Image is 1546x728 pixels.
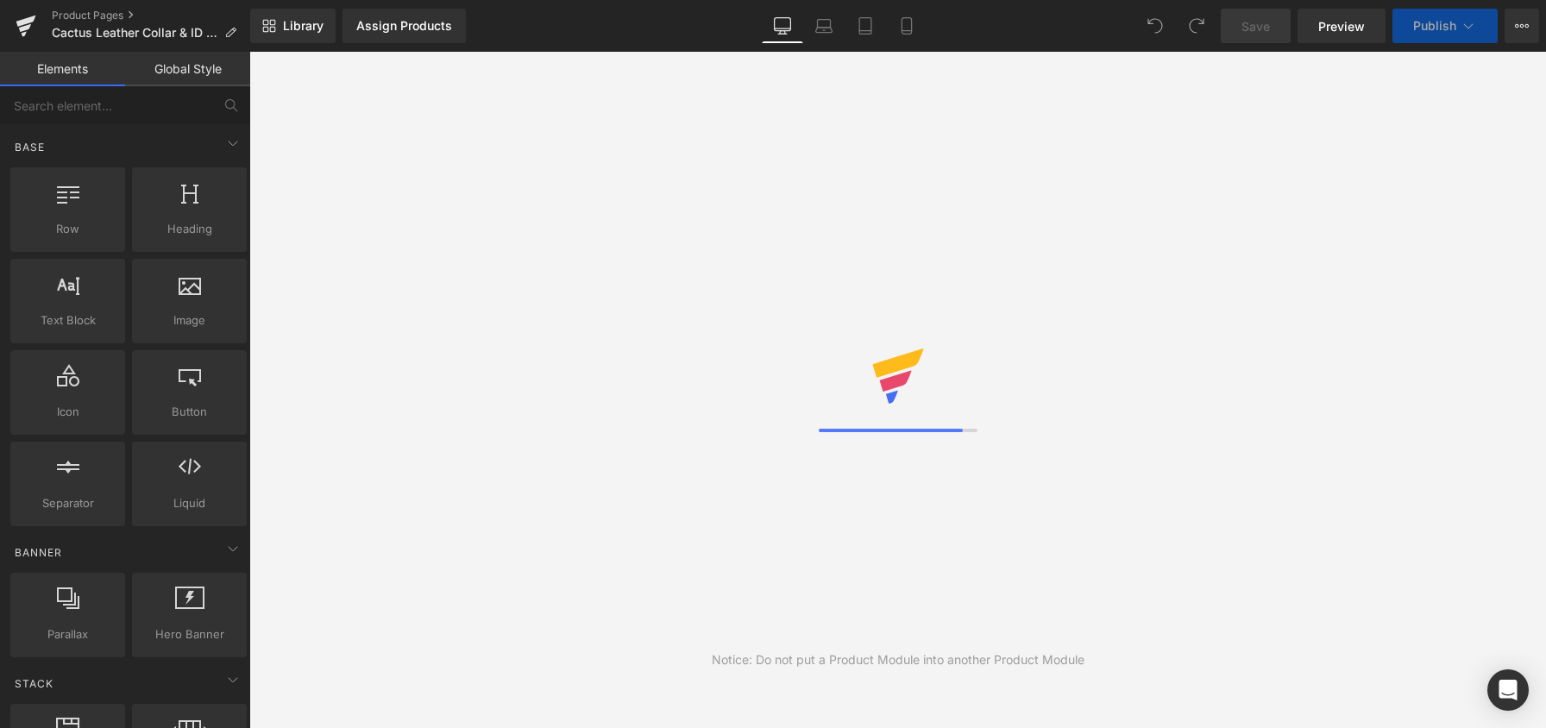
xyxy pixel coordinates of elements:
a: Mobile [886,9,927,43]
a: New Library [250,9,336,43]
div: Assign Products [356,19,452,33]
a: Preview [1298,9,1386,43]
button: Redo [1179,9,1214,43]
a: Product Pages [52,9,250,22]
div: Open Intercom Messenger [1487,669,1529,711]
span: Cactus Leather Collar & ID Tag Bundle [52,26,217,40]
div: Notice: Do not put a Product Module into another Product Module [712,650,1084,669]
span: Save [1241,17,1270,35]
span: Preview [1318,17,1365,35]
a: Laptop [803,9,845,43]
span: Publish [1413,19,1456,33]
a: Global Style [125,52,250,86]
a: Desktop [762,9,803,43]
span: Text Block [16,311,120,329]
span: Base [13,139,47,155]
span: Heading [137,220,242,238]
span: Banner [13,544,64,561]
span: Row [16,220,120,238]
span: Stack [13,675,55,692]
button: Undo [1138,9,1172,43]
span: Image [137,311,242,329]
span: Icon [16,403,120,421]
button: Publish [1392,9,1498,43]
span: Liquid [137,494,242,512]
span: Separator [16,494,120,512]
span: Button [137,403,242,421]
span: Hero Banner [137,625,242,643]
span: Parallax [16,625,120,643]
a: Tablet [845,9,886,43]
button: More [1505,9,1539,43]
span: Library [283,18,324,34]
